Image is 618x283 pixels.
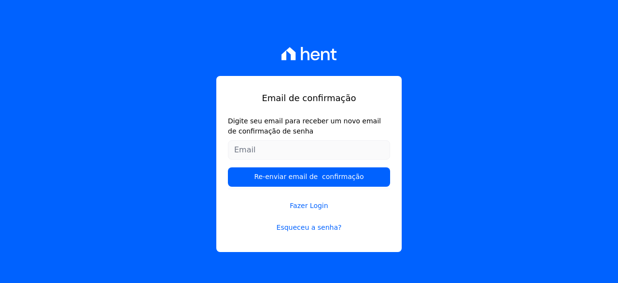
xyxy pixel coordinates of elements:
label: Digite seu email para receber um novo email de confirmação de senha [228,116,390,136]
input: Re-enviar email de confirmação [228,167,390,187]
h1: Email de confirmação [228,91,390,104]
input: Email [228,140,390,160]
a: Esqueceu a senha? [228,223,390,233]
a: Fazer Login [228,189,390,211]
